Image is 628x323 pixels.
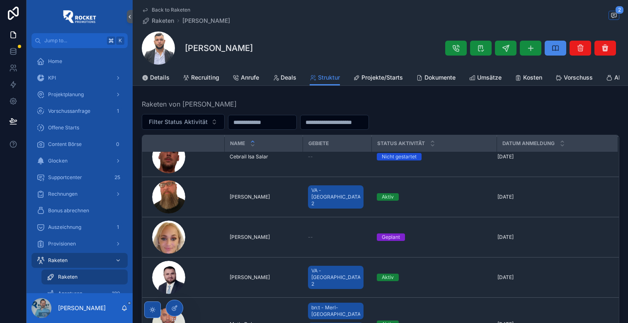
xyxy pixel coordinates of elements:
[308,234,313,240] span: --
[272,70,296,87] a: Deals
[497,153,608,160] a: [DATE]
[230,194,270,200] span: [PERSON_NAME]
[497,274,608,281] a: [DATE]
[185,42,253,54] h1: [PERSON_NAME]
[182,17,230,25] a: [PERSON_NAME]
[555,70,593,87] a: Vorschuss
[515,70,542,87] a: Kosten
[32,70,128,85] a: KPI
[230,274,270,281] span: [PERSON_NAME]
[32,170,128,185] a: Supportcenter25
[41,270,128,284] a: Raketen
[113,106,123,116] div: 1
[48,124,79,131] span: Offene Starts
[112,172,123,182] div: 25
[502,140,555,147] span: Datum Anmeldung
[48,91,84,98] span: Projektplanung
[416,70,456,87] a: Dokumente
[230,153,298,160] a: Cebrail Isa Salar
[150,73,170,82] span: Details
[230,234,298,240] a: [PERSON_NAME]
[32,54,128,69] a: Home
[142,17,174,25] a: Raketen
[497,194,608,200] a: [DATE]
[308,234,367,240] a: --
[32,220,128,235] a: Auszeichnung1
[32,253,128,268] a: Raketen
[32,203,128,218] a: Bonus abrechnen
[382,153,417,160] div: Nicht gestartet
[377,233,492,241] a: Geplant
[497,274,514,281] span: [DATE]
[230,234,270,240] span: [PERSON_NAME]
[497,234,608,240] a: [DATE]
[48,257,68,264] span: Raketen
[32,87,128,102] a: Projektplanung
[377,153,492,160] a: Nicht gestartet
[308,153,313,160] span: --
[32,187,128,202] a: Rechnungen
[523,73,542,82] span: Kosten
[27,48,133,293] div: scrollable content
[191,73,219,82] span: Recruiting
[48,141,82,148] span: Content Börse
[113,222,123,232] div: 1
[32,33,128,48] button: Jump to...K
[32,104,128,119] a: Vorschussanfrage1
[58,304,106,312] p: [PERSON_NAME]
[152,7,190,13] span: Back to Raketen
[382,193,394,201] div: Aktiv
[377,140,425,147] span: Status Aktivität
[377,274,492,281] a: Aktiv
[32,236,128,251] a: Provisionen
[48,158,68,164] span: Glocken
[32,120,128,135] a: Offene Starts
[281,73,296,82] span: Deals
[48,207,89,214] span: Bonus abrechnen
[48,58,62,65] span: Home
[311,267,360,287] span: VA - [GEOGRAPHIC_DATA] 2
[609,11,619,21] button: 2
[230,153,268,160] span: Cebrail Isa Salar
[382,233,400,241] div: Geplant
[424,73,456,82] span: Dokumente
[382,274,394,281] div: Aktiv
[117,37,124,44] span: K
[48,240,76,247] span: Provisionen
[308,153,367,160] a: --
[308,264,367,291] a: VA - [GEOGRAPHIC_DATA] 2
[142,70,170,87] a: Details
[564,73,593,82] span: Vorschuss
[477,73,502,82] span: Umsätze
[152,17,174,25] span: Raketen
[230,194,298,200] a: [PERSON_NAME]
[497,194,514,200] span: [DATE]
[142,114,225,130] button: Select Button
[497,234,514,240] span: [DATE]
[353,70,403,87] a: Projekte/Starts
[149,118,208,126] span: Filter Status Aktivität
[58,274,78,280] span: Raketen
[142,99,237,109] span: Raketen von [PERSON_NAME]
[308,303,364,319] a: bn:t - Merl-[GEOGRAPHIC_DATA]
[183,70,219,87] a: Recruiting
[615,6,624,14] span: 2
[48,108,90,114] span: Vorschussanfrage
[497,153,514,160] span: [DATE]
[469,70,502,87] a: Umsätze
[308,266,364,289] a: VA - [GEOGRAPHIC_DATA] 2
[58,290,82,297] span: Agenturen
[233,70,259,87] a: Anrufe
[32,153,128,168] a: Glocken
[41,286,128,301] a: Agenturen180
[308,140,329,147] span: Gebiete
[318,73,340,82] span: Struktur
[308,184,367,210] a: VA - [GEOGRAPHIC_DATA] 2
[48,224,81,231] span: Auszeichnung
[308,185,364,209] a: VA - [GEOGRAPHIC_DATA] 2
[230,140,245,147] span: Name
[48,174,82,181] span: Supportcenter
[63,10,96,23] img: App logo
[44,37,104,44] span: Jump to...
